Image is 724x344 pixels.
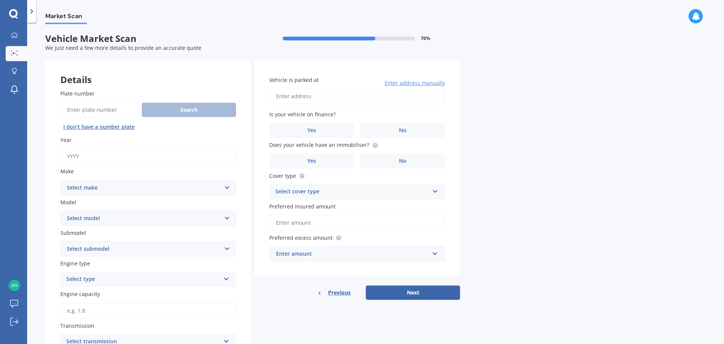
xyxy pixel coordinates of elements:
[66,275,220,284] div: Select type
[60,148,236,164] input: YYYY
[399,127,406,134] span: No
[276,250,429,258] div: Enter amount
[269,234,333,241] span: Preferred excess amount
[269,172,296,179] span: Cover type
[60,322,94,329] span: Transmission
[60,260,90,267] span: Engine type
[385,79,445,87] span: Enter address manually
[269,203,336,210] span: Preferred insured amount
[269,111,336,118] span: Is your vehicle on finance?
[60,303,236,319] input: e.g. 1.8
[269,76,319,83] span: Vehicle is parked at
[399,158,406,164] span: No
[45,33,253,44] span: Vehicle Market Scan
[9,280,20,291] img: 6a1fe85475efec955c60de8a93c01af0
[60,90,95,97] span: Plate number
[60,121,138,133] button: I don’t have a number plate
[275,187,429,196] div: Select cover type
[45,12,87,23] span: Market Scan
[269,142,369,149] span: Does your vehicle have an immobiliser?
[421,36,430,41] span: 70 %
[60,229,86,236] span: Submodel
[328,287,351,298] span: Previous
[45,61,251,83] div: Details
[60,102,139,118] input: Enter plate number
[45,44,201,51] span: We just need a few more details to provide an accurate quote
[307,158,316,164] span: Yes
[269,215,445,231] input: Enter amount
[366,285,460,300] button: Next
[60,136,72,143] span: Year
[60,199,76,206] span: Model
[307,127,316,134] span: Yes
[269,88,445,104] input: Enter address
[60,291,100,298] span: Engine capacity
[60,168,74,175] span: Make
